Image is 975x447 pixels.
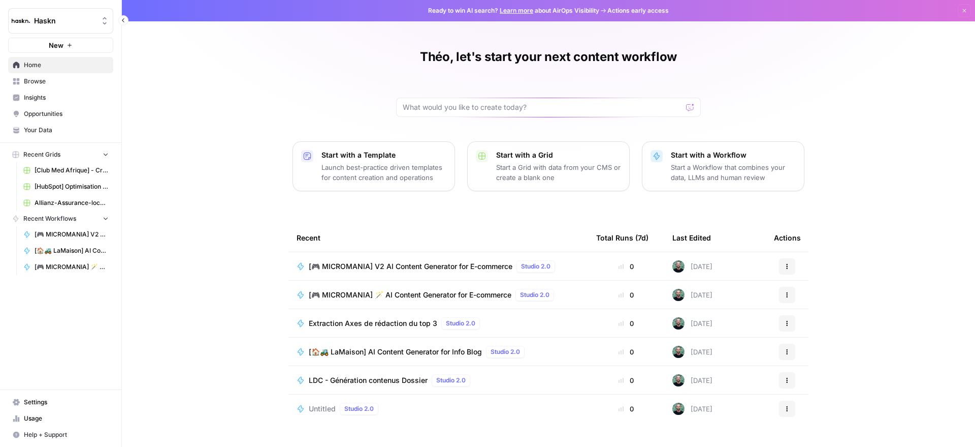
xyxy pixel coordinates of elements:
img: eldrt0s0bgdfrxd9l65lxkaynort [672,260,685,273]
button: Start with a TemplateLaunch best-practice driven templates for content creation and operations [292,141,455,191]
a: [🎮 MICROMANIA] V2 AI Content Generator for E-commerce [19,226,113,243]
div: Total Runs (7d) [596,224,648,252]
button: Recent Grids [8,147,113,162]
a: LDC - Génération contenus DossierStudio 2.0 [297,374,580,386]
input: What would you like to create today? [403,102,682,112]
span: Studio 2.0 [446,319,475,328]
span: [🏠🚜 LaMaison] AI Content Generator for Info Blog [35,246,109,255]
span: Studio 2.0 [436,376,466,385]
span: [🎮 MICROMANIA] 🪄 AI Content Generator for E-commerce [35,262,109,272]
a: [🏠🚜 LaMaison] AI Content Generator for Info BlogStudio 2.0 [297,346,580,358]
span: [Club Med Afrique] - Création & Optimisation + FAQ [35,166,109,175]
span: Settings [24,398,109,407]
a: Settings [8,394,113,410]
span: Studio 2.0 [521,262,550,271]
span: Extraction Axes de rédaction du top 3 [309,318,437,329]
div: 0 [596,347,656,357]
a: Your Data [8,122,113,138]
img: eldrt0s0bgdfrxd9l65lxkaynort [672,346,685,358]
h1: Théo, let's start your next content workflow [420,49,677,65]
a: Usage [8,410,113,427]
span: Help + Support [24,430,109,439]
img: eldrt0s0bgdfrxd9l65lxkaynort [672,374,685,386]
a: [Club Med Afrique] - Création & Optimisation + FAQ [19,162,113,178]
button: Start with a WorkflowStart a Workflow that combines your data, LLMs and human review [642,141,804,191]
a: Insights [8,90,113,106]
div: 0 [596,290,656,300]
span: Home [24,61,109,70]
div: [DATE] [672,289,712,301]
span: Allianz-Assurance-local v2 Grid [35,198,109,207]
div: Recent [297,224,580,252]
a: [HubSpot] Optimisation - Articles de blog (V2) Grid [19,178,113,195]
span: [🎮 MICROMANIA] V2 AI Content Generator for E-commerce [35,230,109,239]
a: Learn more [500,7,533,14]
span: [🎮 MICROMANIA] V2 AI Content Generator for E-commerce [309,261,512,272]
span: Your Data [24,126,109,135]
span: Haskn [34,16,95,26]
span: [HubSpot] Optimisation - Articles de blog (V2) Grid [35,182,109,191]
span: Insights [24,93,109,102]
span: [🎮 MICROMANIA] 🪄 AI Content Generator for E-commerce [309,290,511,300]
div: Actions [774,224,801,252]
a: Extraction Axes de rédaction du top 3Studio 2.0 [297,317,580,330]
a: Opportunities [8,106,113,122]
div: Last Edited [672,224,711,252]
p: Start a Workflow that combines your data, LLMs and human review [671,162,796,183]
div: 0 [596,375,656,385]
span: Recent Workflows [23,214,76,223]
a: Browse [8,73,113,90]
img: eldrt0s0bgdfrxd9l65lxkaynort [672,403,685,415]
div: 0 [596,261,656,272]
div: [DATE] [672,374,712,386]
span: Opportunities [24,109,109,118]
span: [🏠🚜 LaMaison] AI Content Generator for Info Blog [309,347,482,357]
a: [🎮 MICROMANIA] 🪄 AI Content Generator for E-commerceStudio 2.0 [297,289,580,301]
span: Ready to win AI search? about AirOps Visibility [428,6,599,15]
a: [🎮 MICROMANIA] V2 AI Content Generator for E-commerceStudio 2.0 [297,260,580,273]
span: Actions early access [607,6,669,15]
div: [DATE] [672,317,712,330]
button: Workspace: Haskn [8,8,113,34]
span: Recent Grids [23,150,60,159]
img: eldrt0s0bgdfrxd9l65lxkaynort [672,317,685,330]
div: [DATE] [672,346,712,358]
a: Allianz-Assurance-local v2 Grid [19,195,113,211]
img: Haskn Logo [12,12,30,30]
span: Studio 2.0 [344,404,374,413]
button: Help + Support [8,427,113,443]
span: New [49,40,63,50]
div: 0 [596,404,656,414]
button: New [8,38,113,53]
button: Start with a GridStart a Grid with data from your CMS or create a blank one [467,141,630,191]
span: Untitled [309,404,336,414]
div: 0 [596,318,656,329]
span: LDC - Génération contenus Dossier [309,375,428,385]
img: eldrt0s0bgdfrxd9l65lxkaynort [672,289,685,301]
a: Home [8,57,113,73]
a: [🎮 MICROMANIA] 🪄 AI Content Generator for E-commerce [19,259,113,275]
span: Studio 2.0 [491,347,520,356]
span: Studio 2.0 [520,290,549,300]
a: UntitledStudio 2.0 [297,403,580,415]
p: Start with a Template [321,150,446,160]
div: [DATE] [672,260,712,273]
p: Start a Grid with data from your CMS or create a blank one [496,162,621,183]
a: [🏠🚜 LaMaison] AI Content Generator for Info Blog [19,243,113,259]
span: Usage [24,414,109,423]
span: Browse [24,77,109,86]
div: [DATE] [672,403,712,415]
p: Start with a Workflow [671,150,796,160]
button: Recent Workflows [8,211,113,226]
p: Start with a Grid [496,150,621,160]
p: Launch best-practice driven templates for content creation and operations [321,162,446,183]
